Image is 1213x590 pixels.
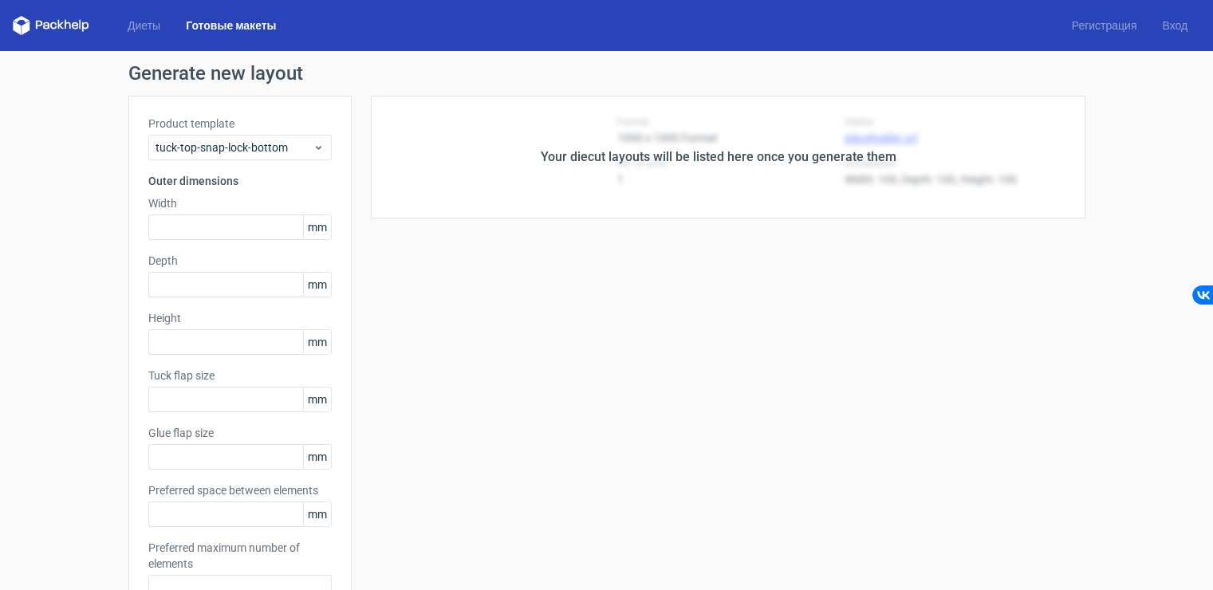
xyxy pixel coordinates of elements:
[1162,19,1187,32] ya-tr-span: Вход
[148,173,332,189] h3: Outer dimensions
[1149,18,1200,33] a: Вход
[148,540,332,572] label: Preferred maximum number of elements
[186,19,276,32] ya-tr-span: Готовые макеты
[148,195,332,211] label: Width
[1058,18,1149,33] a: Регистрация
[148,310,332,326] label: Height
[156,140,313,155] span: tuck-top-snap-lock-bottom
[148,253,332,269] label: Depth
[148,425,332,441] label: Glue flap size
[303,215,331,239] span: mm
[1071,19,1136,32] ya-tr-span: Регистрация
[173,18,289,33] a: Готовые макеты
[128,64,1085,83] h1: Generate new layout
[303,387,331,411] span: mm
[303,273,331,297] span: mm
[148,116,332,132] label: Product template
[148,368,332,383] label: Tuck flap size
[303,445,331,469] span: mm
[541,147,896,167] div: Your diecut layouts will be listed here once you generate them
[148,482,332,498] label: Preferred space between elements
[128,19,160,32] ya-tr-span: Диеты
[115,18,173,33] a: Диеты
[303,502,331,526] span: mm
[303,330,331,354] span: mm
